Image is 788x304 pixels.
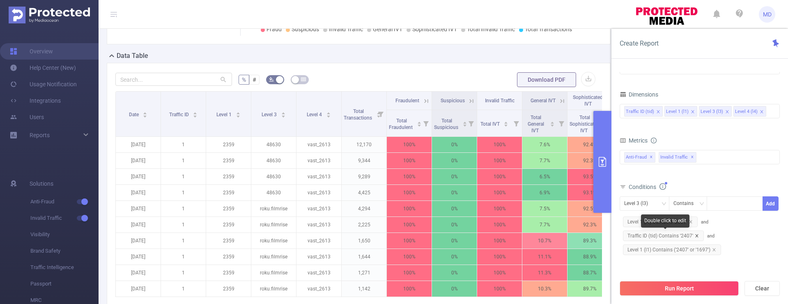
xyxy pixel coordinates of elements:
span: Visibility [30,226,99,243]
div: Level 3 (l3) [624,197,654,210]
span: # [253,76,256,83]
p: 7.6% [522,137,567,152]
i: icon: caret-down [193,114,198,117]
a: Usage Notification [10,76,77,92]
i: Filter menu [601,110,612,136]
span: Solutions [30,175,53,192]
p: 1 [161,185,206,200]
p: 93.1% [567,185,612,200]
div: Traffic ID (tid) [626,106,654,117]
span: Level 4 [307,112,323,117]
span: and [620,219,708,239]
p: 48630 [251,169,296,184]
div: Double click to edit [641,214,689,228]
span: General IVT [531,98,556,104]
span: Total IVT [480,121,501,127]
p: 100% [387,233,432,249]
span: Passport [30,276,99,292]
i: icon: caret-down [281,114,285,117]
i: icon: close [695,234,699,238]
p: roku.filmrise [251,265,296,281]
span: Brand Safety [30,243,99,259]
li: Level 3 (l3) [699,106,732,117]
p: vast_2613 [296,217,341,233]
span: Level 1 (l1) Contains ('2407' or '1697') [623,244,721,255]
p: 6.5% [522,169,567,184]
span: Total Invalid Traffic [467,26,515,32]
p: 0% [432,281,477,297]
span: Invalid Traffic [329,26,363,32]
i: icon: caret-up [326,111,331,113]
div: Sort [326,111,331,116]
p: vast_2613 [296,169,341,184]
div: Sort [281,111,286,116]
i: Filter menu [420,110,432,136]
i: icon: caret-up [462,120,467,123]
div: Level 4 (l4) [735,106,758,117]
span: Traffic ID [169,112,190,117]
a: Help Center (New) [10,60,76,76]
p: 100% [477,265,522,281]
button: Run Report [620,281,739,296]
i: icon: down [699,201,704,207]
p: 1 [161,217,206,233]
i: icon: caret-down [462,123,467,126]
p: 6.9% [522,185,567,200]
i: Filter menu [465,110,477,136]
i: icon: caret-down [236,114,240,117]
p: 100% [387,249,432,265]
p: 100% [477,153,522,168]
span: Reports [30,132,50,138]
div: Sort [462,120,467,125]
p: 100% [387,153,432,168]
span: Anti-Fraud [30,193,99,210]
p: [DATE] [116,281,161,297]
p: [DATE] [116,265,161,281]
i: Filter menu [375,92,386,136]
span: Total Fraudulent [389,118,414,130]
p: 7.7% [522,217,567,233]
i: icon: close [725,110,729,115]
button: Clear [744,281,780,296]
p: 100% [477,217,522,233]
p: 92.4% [567,137,612,152]
p: 100% [387,137,432,152]
p: 92.3% [567,153,612,168]
p: 100% [477,249,522,265]
p: 2,225 [342,217,386,233]
p: 11.1% [522,249,567,265]
p: 2359 [206,249,251,265]
p: 100% [477,137,522,152]
i: icon: caret-up [550,120,555,123]
span: % [242,76,246,83]
i: icon: caret-down [326,114,331,117]
i: icon: caret-up [281,111,285,113]
p: roku.filmrise [251,217,296,233]
p: roku.filmrise [251,233,296,249]
i: icon: caret-up [193,111,198,113]
button: Download PDF [517,72,576,87]
p: [DATE] [116,153,161,168]
p: 100% [477,169,522,184]
i: icon: bg-colors [269,77,274,82]
p: 2359 [206,233,251,249]
p: [DATE] [116,249,161,265]
p: vast_2613 [296,265,341,281]
p: 0% [432,217,477,233]
p: vast_2613 [296,281,341,297]
span: Invalid Traffic [659,152,696,163]
div: Sort [193,111,198,116]
p: 0% [432,153,477,168]
span: Dimensions [620,91,658,98]
p: 100% [387,185,432,200]
i: icon: caret-up [417,120,421,123]
p: 0% [432,169,477,184]
span: Metrics [620,137,648,144]
i: Filter menu [556,110,567,136]
span: Total Sophisticated IVT [570,115,600,134]
span: Date [129,112,140,117]
p: 100% [477,233,522,249]
i: icon: close [712,248,716,252]
p: 12,170 [342,137,386,152]
p: 0% [432,137,477,152]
